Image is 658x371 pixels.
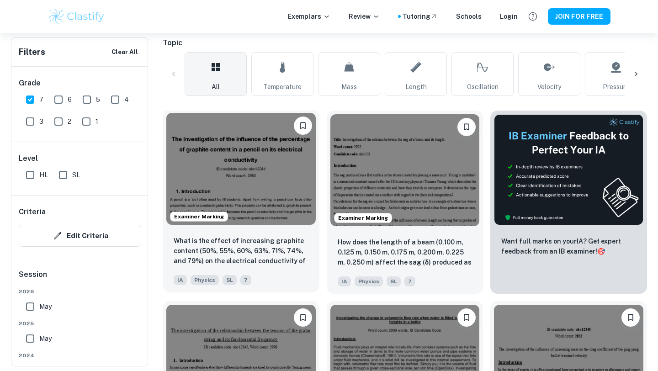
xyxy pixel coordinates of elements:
[96,117,98,127] span: 1
[500,11,518,21] a: Login
[19,78,141,89] h6: Grade
[72,170,80,180] span: SL
[355,276,383,286] span: Physics
[404,276,415,286] span: 7
[490,111,647,294] a: ThumbnailWant full marks on yourIA? Get expert feedback from an IB examiner!
[341,82,357,92] span: Mass
[330,114,480,226] img: Physics IA example thumbnail: How does the length of a beam (0.100 m,
[191,275,219,285] span: Physics
[294,117,312,135] button: Please log in to bookmark exemplars
[223,275,237,285] span: SL
[621,308,640,327] button: Please log in to bookmark exemplars
[405,82,427,92] span: Length
[39,117,43,127] span: 3
[338,276,351,286] span: IA
[457,308,476,327] button: Please log in to bookmark exemplars
[349,11,380,21] p: Review
[494,114,643,225] img: Thumbnail
[338,237,472,268] p: How does the length of a beam (0.100 m, 0.125 m, 0.150 m, 0.175 m, 0.200 m, 0.225 m, 0.250 m) aff...
[48,7,106,26] img: Clastify logo
[19,153,141,164] h6: Level
[294,308,312,327] button: Please log in to bookmark exemplars
[39,95,43,105] span: 7
[597,248,605,255] span: 🎯
[19,287,141,296] span: 2026
[39,302,52,312] span: May
[334,214,392,222] span: Examiner Marking
[19,207,46,217] h6: Criteria
[170,212,228,221] span: Examiner Marking
[537,82,561,92] span: Velocity
[163,111,319,294] a: Examiner MarkingPlease log in to bookmark exemplarsWhat is the effect of increasing graphite cont...
[525,9,541,24] button: Help and Feedback
[19,351,141,360] span: 2024
[212,82,220,92] span: All
[19,269,141,287] h6: Session
[263,82,302,92] span: Temperature
[68,95,72,105] span: 6
[19,46,45,58] h6: Filters
[457,118,476,136] button: Please log in to bookmark exemplars
[166,113,316,225] img: Physics IA example thumbnail: What is the effect of increasing graphit
[68,117,71,127] span: 2
[39,170,48,180] span: HL
[109,45,140,59] button: Clear All
[39,334,52,344] span: May
[387,276,401,286] span: SL
[467,82,499,92] span: Oscillation
[603,82,629,92] span: Pressure
[240,275,251,285] span: 7
[327,111,483,294] a: Examiner MarkingPlease log in to bookmark exemplarsHow does the length of a beam (0.100 m, 0.125 ...
[456,11,482,21] a: Schools
[403,11,438,21] a: Tutoring
[548,8,610,25] button: JOIN FOR FREE
[174,275,187,285] span: IA
[174,236,308,267] p: What is the effect of increasing graphite content (50%, 55%, 60%, 63%, 71%, 74%, and 79%) on the ...
[19,319,141,328] span: 2025
[288,11,330,21] p: Exemplars
[96,95,100,105] span: 5
[163,37,647,48] h6: Topic
[501,236,636,256] p: Want full marks on your IA ? Get expert feedback from an IB examiner!
[124,95,129,105] span: 4
[19,225,141,247] button: Edit Criteria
